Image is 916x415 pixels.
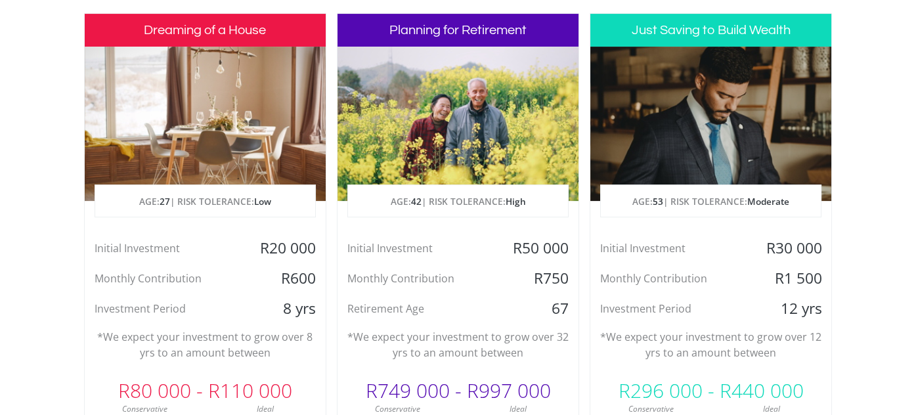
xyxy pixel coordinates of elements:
p: AGE: | RISK TOLERANCE: [348,185,568,218]
div: R296 000 - R440 000 [590,371,831,410]
h3: Planning for Retirement [338,14,578,47]
span: 42 [410,195,421,207]
span: Low [254,195,271,207]
div: Ideal [205,403,326,415]
div: R50 000 [498,238,578,258]
div: Initial Investment [85,238,246,258]
h3: Just Saving to Build Wealth [590,14,831,47]
div: Retirement Age [338,299,498,318]
div: R80 000 - R110 000 [85,371,326,410]
p: *We expect your investment to grow over 12 yrs to an amount between [600,329,821,360]
div: R749 000 - R997 000 [338,371,578,410]
p: *We expect your investment to grow over 8 yrs to an amount between [95,329,316,360]
div: Conservative [85,403,206,415]
h3: Dreaming of a House [85,14,326,47]
div: Ideal [711,403,832,415]
span: High [505,195,525,207]
div: 67 [498,299,578,318]
div: 12 yrs [751,299,831,318]
span: 53 [653,195,663,207]
p: AGE: | RISK TOLERANCE: [601,185,821,218]
div: R1 500 [751,269,831,288]
div: Monthly Contribution [85,269,246,288]
div: R750 [498,269,578,288]
div: Investment Period [85,299,246,318]
div: Initial Investment [338,238,498,258]
div: Ideal [458,403,578,415]
span: 27 [160,195,170,207]
div: R20 000 [245,238,325,258]
p: AGE: | RISK TOLERANCE: [95,185,315,218]
div: R30 000 [751,238,831,258]
div: Monthly Contribution [338,269,498,288]
div: R600 [245,269,325,288]
div: Investment Period [590,299,751,318]
div: Conservative [590,403,711,415]
span: Moderate [747,195,789,207]
div: Monthly Contribution [590,269,751,288]
div: 8 yrs [245,299,325,318]
div: Initial Investment [590,238,751,258]
div: Conservative [338,403,458,415]
p: *We expect your investment to grow over 32 yrs to an amount between [347,329,569,360]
